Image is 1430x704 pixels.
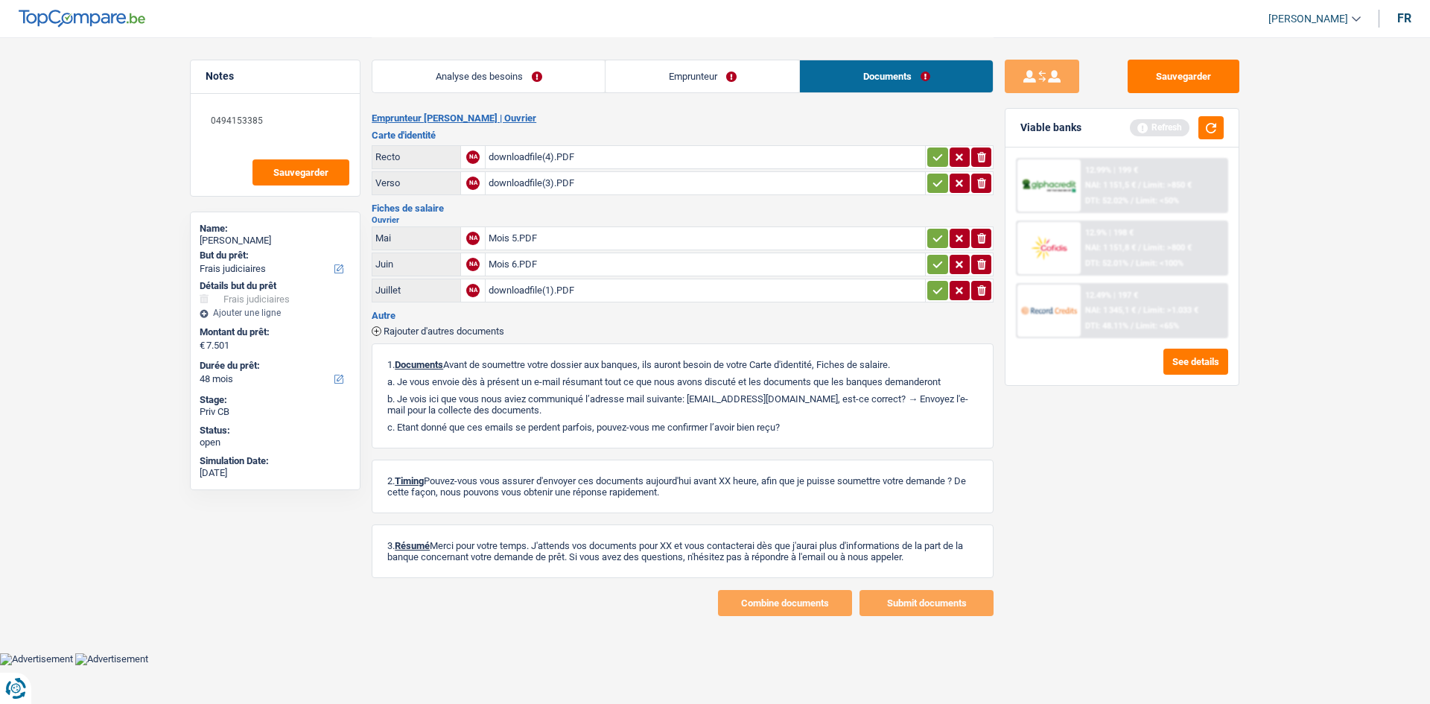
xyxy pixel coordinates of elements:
a: Emprunteur [606,60,799,92]
span: DTI: 52.02% [1085,196,1128,206]
button: Combine documents [718,590,852,616]
div: downloadfile(3).PDF [489,172,922,194]
button: Submit documents [859,590,994,616]
div: downloadfile(1).PDF [489,279,922,302]
div: Juin [375,259,457,270]
div: Juillet [375,285,457,296]
span: NAI: 1 151,5 € [1085,180,1136,190]
span: Sauvegarder [273,168,328,177]
h2: Ouvrier [372,216,994,224]
div: Mai [375,232,457,244]
div: Name: [200,223,351,235]
span: NAI: 1 151,8 € [1085,243,1136,253]
div: Détails but du prêt [200,280,351,292]
p: 3. Merci pour votre temps. J'attends vos documents pour XX et vous contacterai dès que j'aurai p... [387,540,978,562]
div: NA [466,177,480,190]
span: / [1138,180,1141,190]
span: / [1131,259,1134,268]
span: [PERSON_NAME] [1268,13,1348,25]
div: NA [466,150,480,164]
div: NA [466,284,480,297]
span: NAI: 1 345,1 € [1085,305,1136,315]
div: Verso [375,177,457,188]
div: Viable banks [1020,121,1081,134]
span: / [1131,321,1134,331]
span: Limit: >1.033 € [1143,305,1198,315]
img: Advertisement [75,653,148,665]
button: Sauvegarder [1128,60,1239,93]
span: Timing [395,475,424,486]
span: Limit: >800 € [1143,243,1192,253]
span: € [200,340,205,352]
span: DTI: 48.11% [1085,321,1128,331]
div: Refresh [1130,119,1189,136]
p: a. Je vous envoie dès à présent un e-mail résumant tout ce que nous avons discuté et les doc... [387,376,978,387]
span: Rajouter d'autres documents [384,326,504,336]
label: Durée du prêt: [200,360,348,372]
div: Ajouter une ligne [200,308,351,318]
img: TopCompare Logo [19,10,145,28]
a: Documents [800,60,993,92]
div: [PERSON_NAME] [200,235,351,247]
p: 2. Pouvez-vous vous assurer d'envoyer ces documents aujourd'hui avant XX heure, afin que je puiss... [387,475,978,498]
span: / [1138,243,1141,253]
span: Limit: >850 € [1143,180,1192,190]
img: AlphaCredit [1021,177,1076,194]
div: 12.99% | 199 € [1085,165,1138,175]
div: NA [466,232,480,245]
label: Montant du prêt: [200,326,348,338]
p: c. Etant donné que ces emails se perdent parfois, pouvez-vous me confirmer l’avoir bien reçu? [387,422,978,433]
span: / [1138,305,1141,315]
h3: Fiches de salaire [372,203,994,213]
div: 12.9% | 198 € [1085,228,1134,238]
div: downloadfile(4).PDF [489,146,922,168]
span: Documents [395,359,443,370]
span: / [1131,196,1134,206]
span: Résumé [395,540,430,551]
div: fr [1397,11,1411,25]
h3: Carte d'identité [372,130,994,140]
div: Simulation Date: [200,455,351,467]
button: See details [1163,349,1228,375]
img: Cofidis [1021,234,1076,261]
span: Limit: <50% [1136,196,1179,206]
h2: Emprunteur [PERSON_NAME] | Ouvrier [372,112,994,124]
button: Sauvegarder [252,159,349,185]
a: Analyse des besoins [372,60,605,92]
div: Recto [375,151,457,162]
div: [DATE] [200,467,351,479]
div: Stage: [200,394,351,406]
div: open [200,437,351,448]
span: DTI: 52.01% [1085,259,1128,268]
p: 1. Avant de soumettre votre dossier aux banques, ils auront besoin de votre Carte d'identité, Fic... [387,359,978,370]
div: NA [466,258,480,271]
div: Mois 6.PDF [489,253,922,276]
h5: Notes [206,70,345,83]
div: 12.49% | 197 € [1085,291,1138,300]
div: Status: [200,425,351,437]
div: Priv CB [200,406,351,418]
img: Record Credits [1021,296,1076,324]
span: Limit: <100% [1136,259,1183,268]
label: But du prêt: [200,250,348,261]
a: [PERSON_NAME] [1256,7,1361,31]
h3: Autre [372,311,994,320]
div: Mois 5.PDF [489,227,922,250]
button: Rajouter d'autres documents [372,326,504,336]
span: Limit: <65% [1136,321,1179,331]
p: b. Je vois ici que vous nous aviez communiqué l’adresse mail suivante: [EMAIL_ADDRESS][DOMAIN_NA... [387,393,978,416]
